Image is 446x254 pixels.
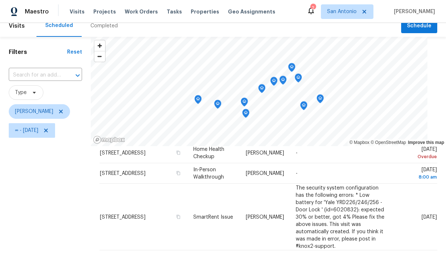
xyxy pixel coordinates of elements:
[422,214,437,219] span: [DATE]
[295,74,302,85] div: Map marker
[93,136,125,144] a: Mapbox homepage
[193,147,224,159] span: Home Health Checkup
[246,151,284,156] span: [PERSON_NAME]
[279,76,287,87] div: Map marker
[15,89,27,96] span: Type
[349,140,369,145] a: Mapbox
[327,8,357,15] span: San Antonio
[401,19,437,34] button: Schedule
[296,171,298,176] span: -
[100,171,146,176] span: [STREET_ADDRESS]
[73,70,83,81] button: Open
[175,149,182,156] button: Copy Address
[175,213,182,220] button: Copy Address
[25,8,49,15] span: Maestro
[296,151,298,156] span: -
[94,40,105,51] button: Zoom in
[9,18,25,34] span: Visits
[9,70,62,81] input: Search for an address...
[296,185,384,249] span: The security system configuration has the following errors: * Low battery for 'Yale YRD226/246/25...
[397,147,437,160] span: [DATE]
[371,140,406,145] a: OpenStreetMap
[214,100,221,111] div: Map marker
[408,140,444,145] a: Improve this map
[175,170,182,176] button: Copy Address
[193,214,233,219] span: SmartRent Issue
[191,8,219,15] span: Properties
[228,8,275,15] span: Geo Assignments
[391,8,435,15] span: [PERSON_NAME]
[258,84,265,95] div: Map marker
[100,151,146,156] span: [STREET_ADDRESS]
[407,22,431,31] span: Schedule
[91,37,427,146] canvas: Map
[242,109,249,120] div: Map marker
[310,4,315,12] div: 2
[100,214,146,219] span: [STREET_ADDRESS]
[317,94,324,106] div: Map marker
[397,173,437,181] div: 8:00 am
[246,214,284,219] span: [PERSON_NAME]
[67,48,82,56] div: Reset
[270,77,278,88] div: Map marker
[246,171,284,176] span: [PERSON_NAME]
[397,167,437,181] span: [DATE]
[9,48,67,56] h1: Filters
[94,51,105,62] button: Zoom out
[194,95,202,106] div: Map marker
[15,127,38,134] span: ∞ - [DATE]
[241,98,248,109] div: Map marker
[45,22,73,29] div: Scheduled
[300,101,307,113] div: Map marker
[70,8,85,15] span: Visits
[193,167,224,180] span: In-Person Walkthrough
[397,153,437,160] div: Overdue
[93,8,116,15] span: Projects
[125,8,158,15] span: Work Orders
[15,108,53,115] span: [PERSON_NAME]
[288,63,295,74] div: Map marker
[90,22,118,30] div: Completed
[167,9,182,14] span: Tasks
